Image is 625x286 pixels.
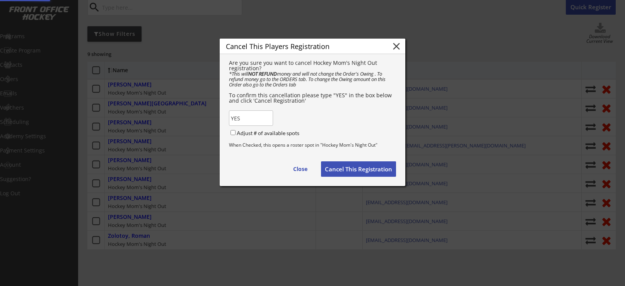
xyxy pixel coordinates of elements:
button: Close [284,161,317,177]
div: Are you sure you want to cancel Hockey Mom's Night Out registration? To confirm this cancellation... [229,60,396,104]
div: When Checked, this opens a roster spot in "Hockey Mom's Night Out" [229,142,396,152]
em: *This will money and will not change the Order's Owing . To refund money go to the ORDERS tab. To... [229,70,387,88]
label: Adjust # of available spots [237,130,299,136]
button: Cancel This Registration [321,161,396,177]
strong: NOT REFUND [248,70,277,77]
button: close [391,41,402,52]
div: Cancel This Players Registration [226,43,383,50]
